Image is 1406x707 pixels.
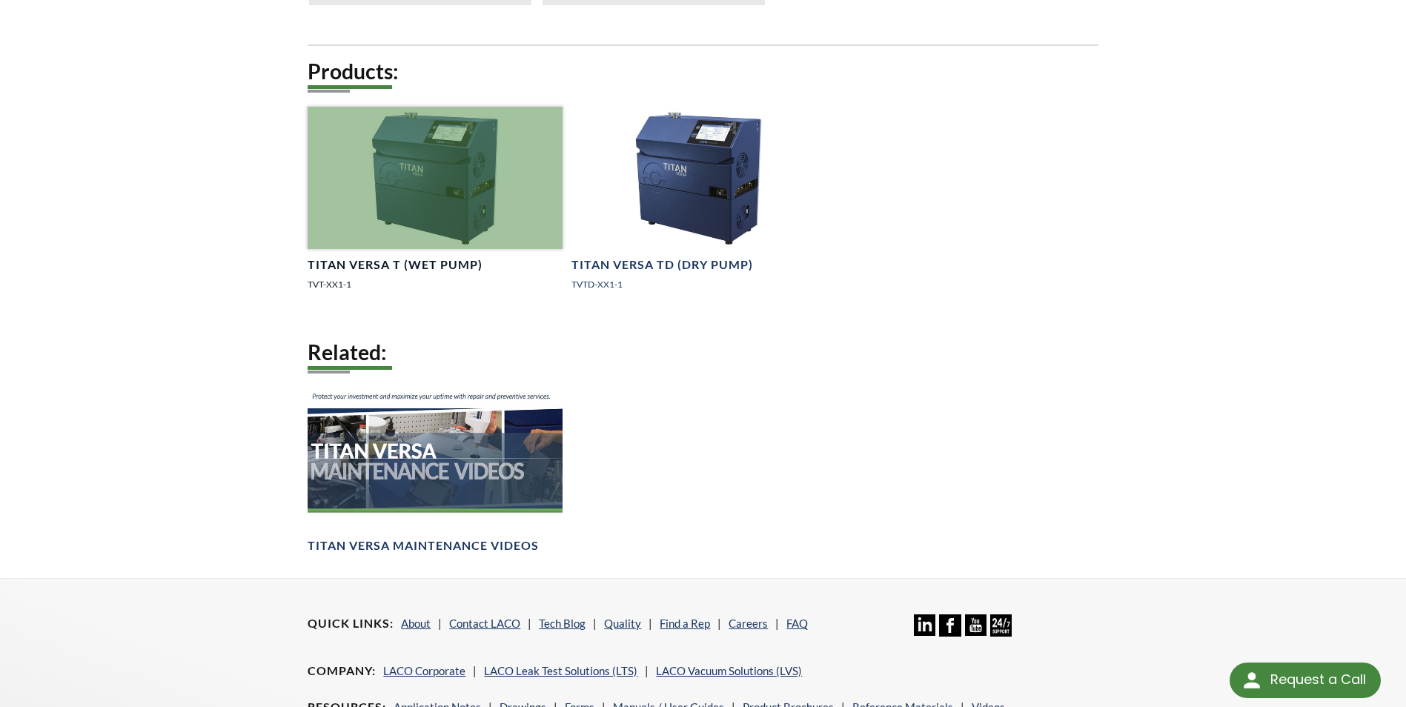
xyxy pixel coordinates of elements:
[1240,668,1264,692] img: round button
[308,339,1098,366] h2: Related:
[308,387,562,554] a: TITAN VERSA Maintenance Videos BannerTITAN VERSA Maintenance Videos
[990,625,1012,639] a: 24/7 Support
[571,257,753,273] h4: TITAN VERSA TD (Dry Pump)
[308,58,1098,85] h2: Products:
[729,617,768,630] a: Careers
[1230,663,1381,698] div: Request a Call
[571,107,826,303] a: TITAN VERSA TD, angled viewTITAN VERSA TD (Dry Pump)TVTD-XX1-1
[604,617,641,630] a: Quality
[990,614,1012,636] img: 24/7 Support Icon
[656,664,802,677] a: LACO Vacuum Solutions (LVS)
[401,617,431,630] a: About
[308,277,562,291] p: TVT-XX1-1
[308,663,376,679] h4: Company
[308,538,539,554] h4: TITAN VERSA Maintenance Videos
[383,664,465,677] a: LACO Corporate
[660,617,710,630] a: Find a Rep
[308,257,483,273] h4: TITAN VERSA T (Wet Pump)
[308,107,562,303] a: TITAN VERSA T, angled viewTITAN VERSA T (Wet Pump)TVT-XX1-1
[308,616,394,631] h4: Quick Links
[1270,663,1366,697] div: Request a Call
[571,277,826,291] p: TVTD-XX1-1
[484,664,637,677] a: LACO Leak Test Solutions (LTS)
[449,617,520,630] a: Contact LACO
[786,617,808,630] a: FAQ
[539,617,586,630] a: Tech Blog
